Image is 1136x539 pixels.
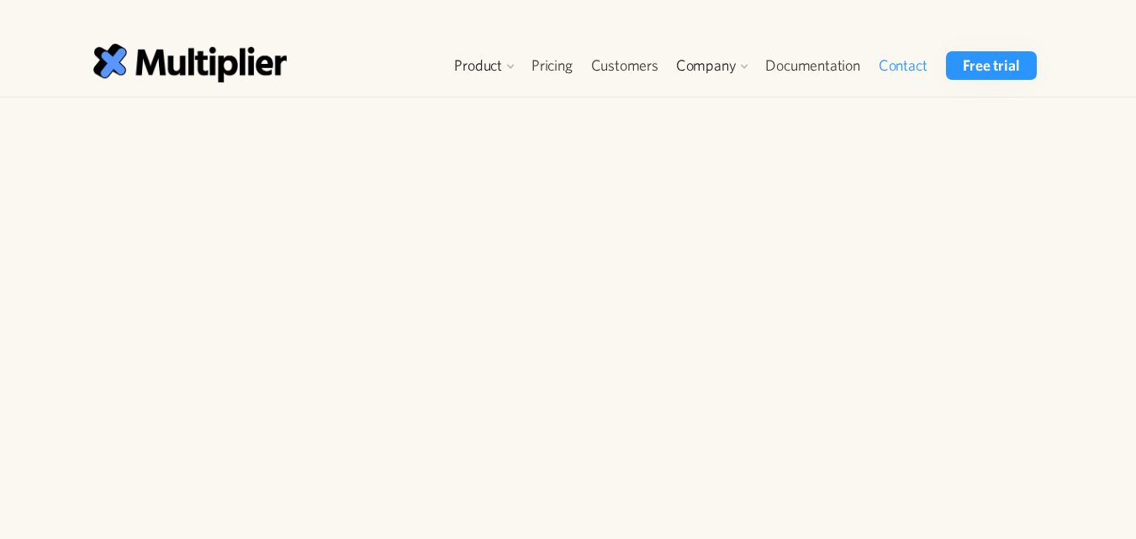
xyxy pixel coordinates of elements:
h1: Contact Us [81,131,631,178]
a: Documentation [756,51,869,80]
p: Whether you have a question about pricing, or need a hand with some configuration, we're more tha... [743,145,1039,281]
input: Your name [108,262,336,304]
input: example@email.com [108,347,336,389]
div: Company [668,51,757,80]
label: How can we help? [108,411,595,428]
a: Customers [582,51,668,80]
a: Pricing [522,51,582,80]
label: Email [108,325,336,342]
div: Company [676,55,737,76]
a: Free trial [946,51,1036,80]
div: Product [446,51,522,80]
label: Name [108,240,336,256]
div: Product [454,55,502,76]
a: Contact [869,51,937,80]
